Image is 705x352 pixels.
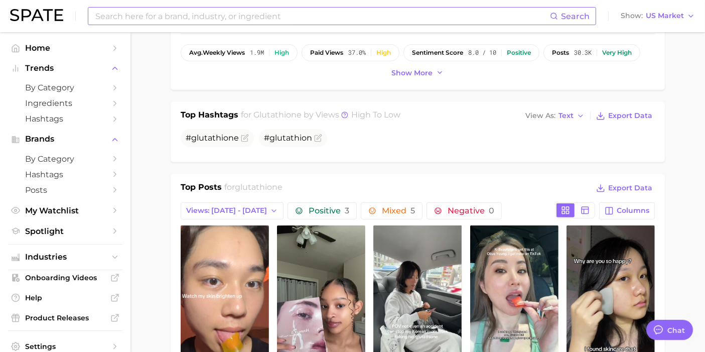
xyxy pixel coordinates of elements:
[646,13,684,19] span: US Market
[25,114,105,124] span: Hashtags
[8,250,122,265] button: Industries
[25,64,105,73] span: Trends
[241,134,249,142] button: Flag as miscategorized or irrelevant
[8,95,122,111] a: Ingredients
[25,273,105,282] span: Onboarding Videos
[8,40,122,56] a: Home
[186,133,239,143] span: #
[25,170,105,179] span: Hashtags
[181,44,298,61] button: avg.weekly views1.9mHigh
[25,135,105,144] span: Brands
[617,206,649,215] span: Columns
[189,49,203,56] abbr: average
[618,10,697,23] button: ShowUS Market
[403,44,539,61] button: sentiment score8.0 / 10Positive
[352,110,401,120] span: high to low
[8,61,122,76] button: Trends
[608,111,652,120] span: Export Data
[181,202,284,219] button: Views: [DATE] - [DATE]
[250,49,264,56] span: 1.9m
[468,49,496,56] span: 8.0 / 10
[561,12,590,21] span: Search
[392,69,433,77] span: Show more
[8,132,122,147] button: Brands
[594,109,655,123] button: Export Data
[608,184,652,192] span: Export Data
[382,207,415,215] span: Mixed
[10,9,63,21] img: SPATE
[25,206,105,215] span: My Watchlist
[25,154,105,164] span: by Category
[8,270,122,285] a: Onboarding Videos
[274,49,289,56] div: High
[8,111,122,127] a: Hashtags
[225,181,283,196] h2: for
[574,49,592,56] span: 30.3k
[599,202,655,219] button: Columns
[191,133,239,143] span: glutathione
[376,49,391,56] div: High
[25,313,105,322] span: Product Releases
[523,109,587,123] button: View AsText
[310,49,343,56] span: paid views
[552,49,569,56] span: posts
[254,110,302,120] span: glutathione
[448,207,494,215] span: Negative
[181,181,222,196] h1: Top Posts
[189,49,245,56] span: weekly views
[489,206,494,215] span: 0
[8,80,122,95] a: by Category
[602,49,632,56] div: Very high
[8,182,122,198] a: Posts
[264,133,312,143] span: #glutathion
[25,226,105,236] span: Spotlight
[8,290,122,305] a: Help
[235,182,283,192] span: glutathione
[348,49,366,56] span: 37.0%
[94,8,550,25] input: Search here for a brand, industry, or ingredient
[25,293,105,302] span: Help
[543,44,640,61] button: posts30.3kVery high
[181,109,238,123] h1: Top Hashtags
[25,98,105,108] span: Ingredients
[8,167,122,182] a: Hashtags
[25,342,105,351] span: Settings
[25,185,105,195] span: Posts
[8,223,122,239] a: Spotlight
[621,13,643,19] span: Show
[186,206,267,215] span: Views: [DATE] - [DATE]
[309,207,349,215] span: Positive
[25,83,105,92] span: by Category
[314,134,322,142] button: Flag as miscategorized or irrelevant
[345,206,349,215] span: 3
[8,310,122,325] a: Product Releases
[302,44,399,61] button: paid views37.0%High
[25,43,105,53] span: Home
[558,113,574,119] span: Text
[525,113,555,119] span: View As
[241,109,401,123] h2: for by Views
[594,181,655,195] button: Export Data
[389,66,447,80] button: Show more
[412,49,463,56] span: sentiment score
[25,253,105,262] span: Industries
[8,151,122,167] a: by Category
[507,49,531,56] div: Positive
[8,203,122,218] a: My Watchlist
[410,206,415,215] span: 5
